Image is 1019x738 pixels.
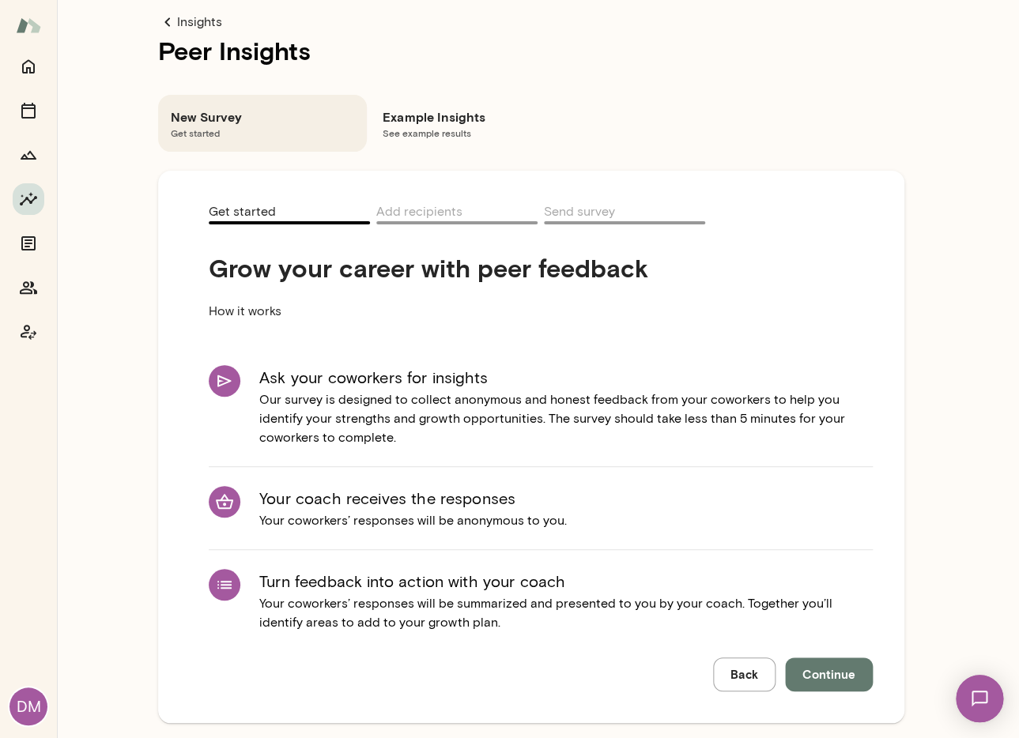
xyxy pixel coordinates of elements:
button: Insights [13,183,44,215]
p: Your coworkers’ responses will be summarized and presented to you by your coach. Together you’ll ... [259,594,873,632]
span: Get started [171,126,354,139]
button: Back [713,657,776,691]
p: How it works [209,283,740,340]
h6: Example Insights [383,107,566,126]
a: Insights [158,13,904,32]
h6: Ask your coworkers for insights [259,365,873,390]
img: Mento [16,10,41,40]
button: Continue [785,657,873,691]
p: Your coworkers’ responses will be anonymous to you. [259,511,567,530]
span: See example results [383,126,566,139]
button: Coach app [13,316,44,348]
span: Get started [209,204,276,222]
span: Send survey [544,204,615,222]
button: Members [13,272,44,303]
h6: Turn feedback into action with your coach [259,569,873,594]
span: Add recipients [376,204,462,222]
p: Our survey is designed to collect anonymous and honest feedback from your coworkers to help you i... [259,390,873,447]
h6: New Survey [171,107,354,126]
button: Documents [13,228,44,259]
div: New SurveyGet started [158,95,367,152]
div: Example InsightsSee example results [370,95,579,152]
h6: Your coach receives the responses [259,486,567,511]
button: Sessions [13,95,44,126]
h4: Grow your career with peer feedback [209,253,740,283]
div: DM [9,687,47,725]
button: Growth Plan [13,139,44,171]
button: Home [13,51,44,82]
h1: Peer Insights [158,32,904,70]
span: Continue [802,664,855,684]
